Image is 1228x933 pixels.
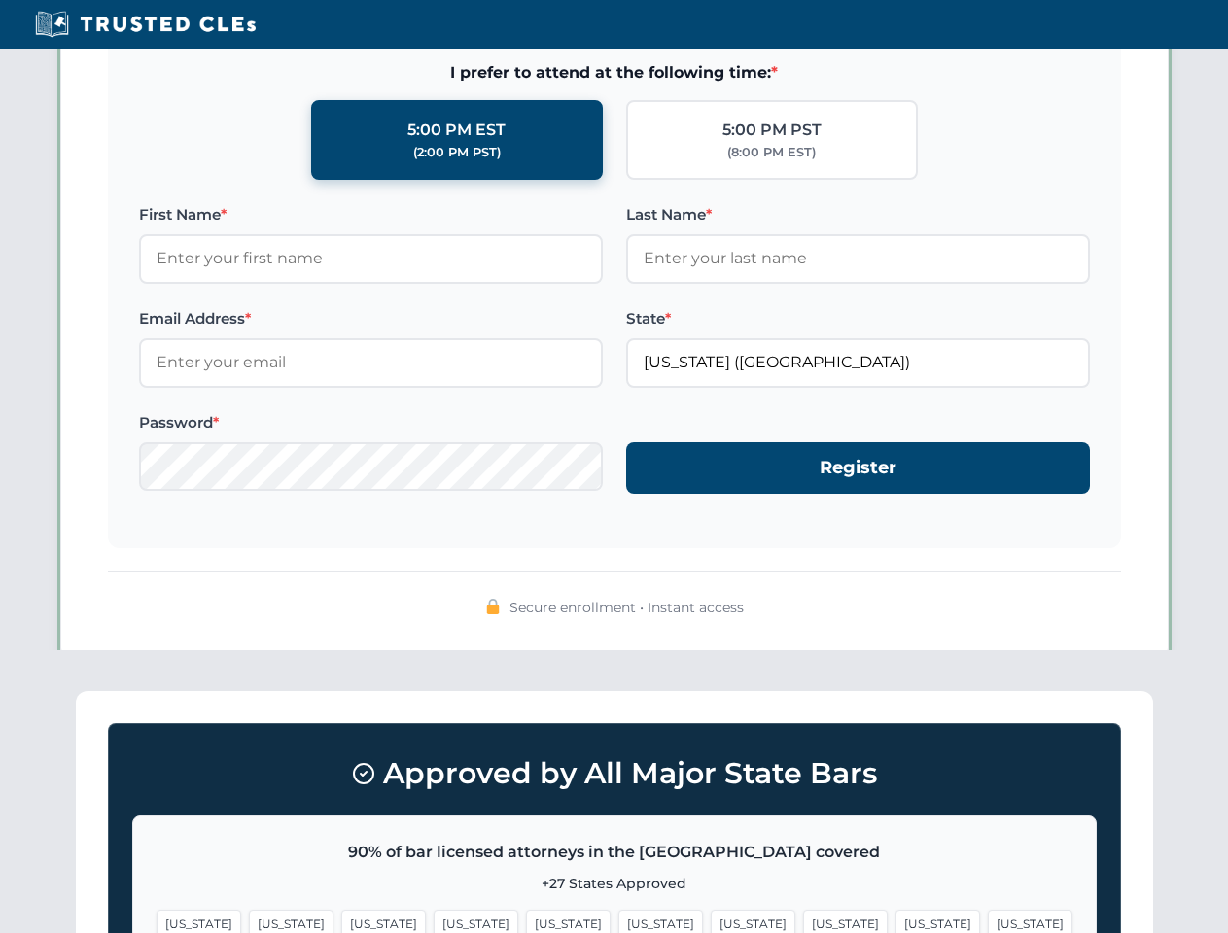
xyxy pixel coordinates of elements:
[407,118,506,143] div: 5:00 PM EST
[139,234,603,283] input: Enter your first name
[157,840,1072,865] p: 90% of bar licensed attorneys in the [GEOGRAPHIC_DATA] covered
[727,143,816,162] div: (8:00 PM EST)
[29,10,262,39] img: Trusted CLEs
[509,597,744,618] span: Secure enrollment • Instant access
[722,118,822,143] div: 5:00 PM PST
[413,143,501,162] div: (2:00 PM PST)
[485,599,501,614] img: 🔒
[139,203,603,226] label: First Name
[157,873,1072,894] p: +27 States Approved
[626,307,1090,330] label: State
[626,338,1090,387] input: Florida (FL)
[139,338,603,387] input: Enter your email
[139,60,1090,86] span: I prefer to attend at the following time:
[139,307,603,330] label: Email Address
[626,442,1090,494] button: Register
[132,747,1097,800] h3: Approved by All Major State Bars
[139,411,603,434] label: Password
[626,203,1090,226] label: Last Name
[626,234,1090,283] input: Enter your last name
